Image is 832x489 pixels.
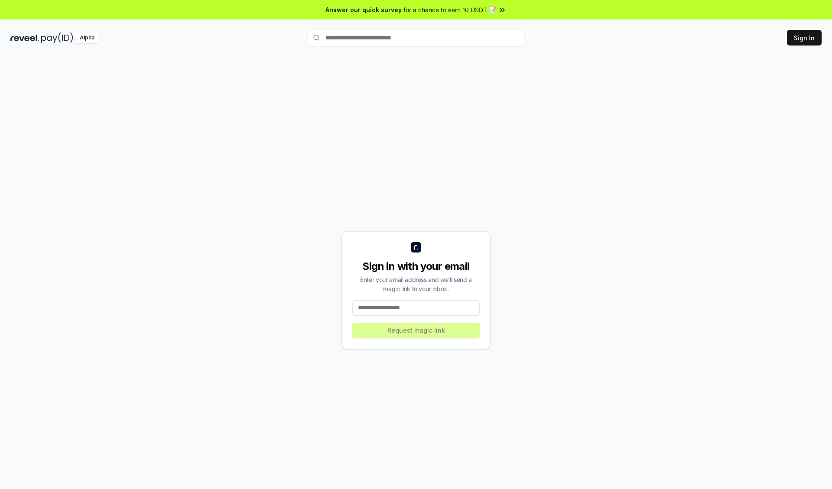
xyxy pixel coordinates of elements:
div: Sign in with your email [352,259,480,273]
span: Answer our quick survey [325,5,402,14]
span: for a chance to earn 10 USDT 📝 [403,5,496,14]
button: Sign In [787,30,822,45]
img: pay_id [41,32,73,43]
div: Enter your email address and we’ll send a magic link to your inbox. [352,275,480,293]
img: reveel_dark [10,32,39,43]
img: logo_small [411,242,421,253]
div: Alpha [75,32,99,43]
